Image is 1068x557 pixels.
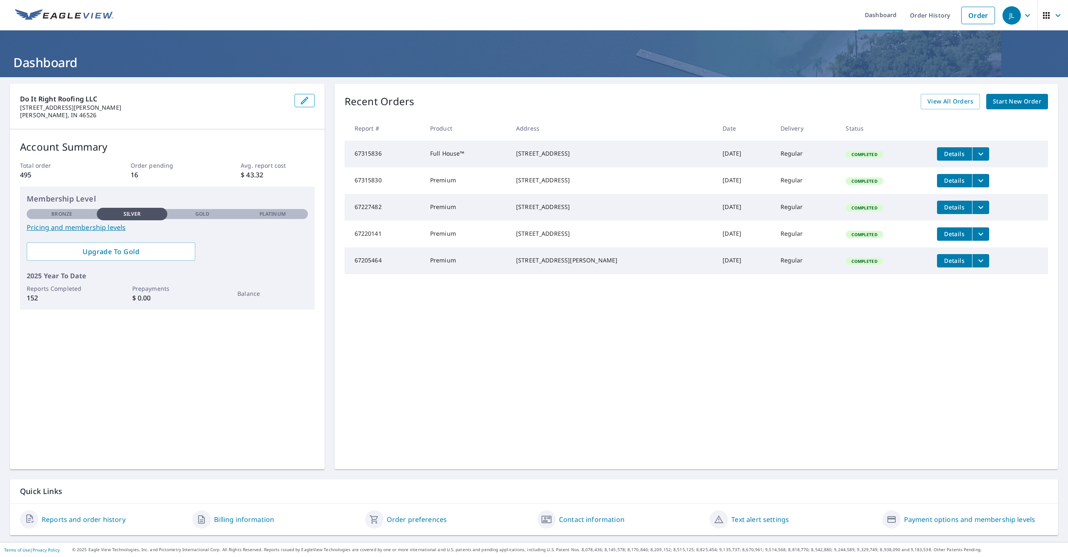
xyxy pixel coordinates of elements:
[716,116,773,141] th: Date
[20,94,288,104] p: Do It Right Roofing LLC
[33,547,60,553] a: Privacy Policy
[516,176,709,184] div: [STREET_ADDRESS]
[774,247,839,274] td: Regular
[27,271,308,281] p: 2025 Year To Date
[131,170,204,180] p: 16
[904,514,1035,524] a: Payment options and membership levels
[241,170,314,180] p: $ 43.32
[937,174,972,187] button: detailsBtn-67315830
[423,167,509,194] td: Premium
[345,94,415,109] p: Recent Orders
[20,170,93,180] p: 495
[942,230,967,238] span: Details
[345,141,423,167] td: 67315836
[131,161,204,170] p: Order pending
[774,167,839,194] td: Regular
[716,167,773,194] td: [DATE]
[972,227,989,241] button: filesDropdownBtn-67220141
[921,94,980,109] a: View All Orders
[20,111,288,119] p: [PERSON_NAME], IN 46526
[937,254,972,267] button: detailsBtn-67205464
[774,194,839,221] td: Regular
[716,141,773,167] td: [DATE]
[345,116,423,141] th: Report #
[4,547,30,553] a: Terms of Use
[937,201,972,214] button: detailsBtn-67227482
[731,514,789,524] a: Text alert settings
[123,210,141,218] p: Silver
[516,256,709,265] div: [STREET_ADDRESS][PERSON_NAME]
[42,514,126,524] a: Reports and order history
[716,194,773,221] td: [DATE]
[15,9,113,22] img: EV Logo
[972,174,989,187] button: filesDropdownBtn-67315830
[516,203,709,211] div: [STREET_ADDRESS]
[509,116,716,141] th: Address
[345,247,423,274] td: 67205464
[345,221,423,247] td: 67220141
[774,141,839,167] td: Regular
[986,94,1048,109] a: Start New Order
[345,167,423,194] td: 67315830
[716,221,773,247] td: [DATE]
[27,193,308,204] p: Membership Level
[237,289,307,298] p: Balance
[972,147,989,161] button: filesDropdownBtn-67315836
[942,203,967,211] span: Details
[10,54,1058,71] h1: Dashboard
[423,194,509,221] td: Premium
[937,227,972,241] button: detailsBtn-67220141
[774,116,839,141] th: Delivery
[20,486,1048,497] p: Quick Links
[942,150,967,158] span: Details
[846,258,882,264] span: Completed
[72,547,1064,553] p: © 2025 Eagle View Technologies, Inc. and Pictometry International Corp. All Rights Reserved. Repo...
[942,257,967,265] span: Details
[20,161,93,170] p: Total order
[20,104,288,111] p: [STREET_ADDRESS][PERSON_NAME]
[559,514,625,524] a: Contact information
[942,176,967,184] span: Details
[846,151,882,157] span: Completed
[839,116,930,141] th: Status
[27,293,97,303] p: 152
[241,161,314,170] p: Avg. report cost
[774,221,839,247] td: Regular
[51,210,72,218] p: Bronze
[27,284,97,293] p: Reports Completed
[33,247,189,256] span: Upgrade To Gold
[27,222,308,232] a: Pricing and membership levels
[516,149,709,158] div: [STREET_ADDRESS]
[516,229,709,238] div: [STREET_ADDRESS]
[423,247,509,274] td: Premium
[1003,6,1021,25] div: JL
[846,178,882,184] span: Completed
[961,7,995,24] a: Order
[716,247,773,274] td: [DATE]
[846,205,882,211] span: Completed
[972,201,989,214] button: filesDropdownBtn-67227482
[214,514,274,524] a: Billing information
[927,96,973,107] span: View All Orders
[4,547,60,552] p: |
[132,293,202,303] p: $ 0.00
[423,141,509,167] td: Full House™
[20,139,315,154] p: Account Summary
[345,194,423,221] td: 67227482
[972,254,989,267] button: filesDropdownBtn-67205464
[937,147,972,161] button: detailsBtn-67315836
[423,221,509,247] td: Premium
[259,210,286,218] p: Platinum
[132,284,202,293] p: Prepayments
[195,210,209,218] p: Gold
[387,514,447,524] a: Order preferences
[846,232,882,237] span: Completed
[993,96,1041,107] span: Start New Order
[27,242,195,261] a: Upgrade To Gold
[423,116,509,141] th: Product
